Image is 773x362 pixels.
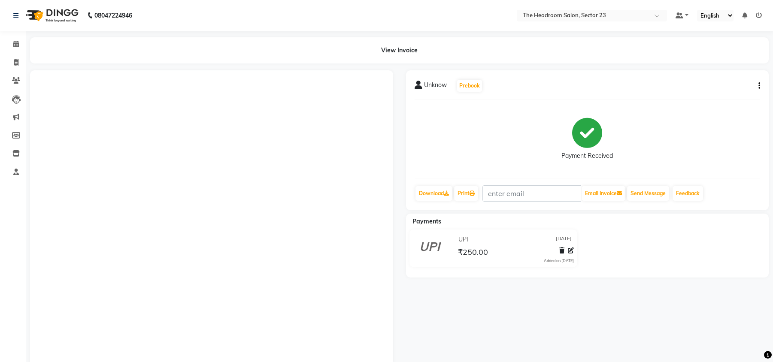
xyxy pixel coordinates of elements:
img: logo [22,3,81,27]
b: 08047224946 [94,3,132,27]
a: Feedback [673,186,703,201]
input: enter email [482,185,581,202]
div: Added on [DATE] [544,258,574,264]
button: Email Invoice [582,186,625,201]
span: UPI [458,235,468,244]
button: Send Message [627,186,669,201]
span: Payments [412,217,441,225]
button: Prebook [457,80,482,92]
a: Print [454,186,478,201]
span: Unknow [424,81,447,93]
div: Payment Received [561,151,613,160]
a: Download [415,186,452,201]
span: [DATE] [556,235,572,244]
span: ₹250.00 [458,247,488,259]
div: View Invoice [30,37,769,63]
